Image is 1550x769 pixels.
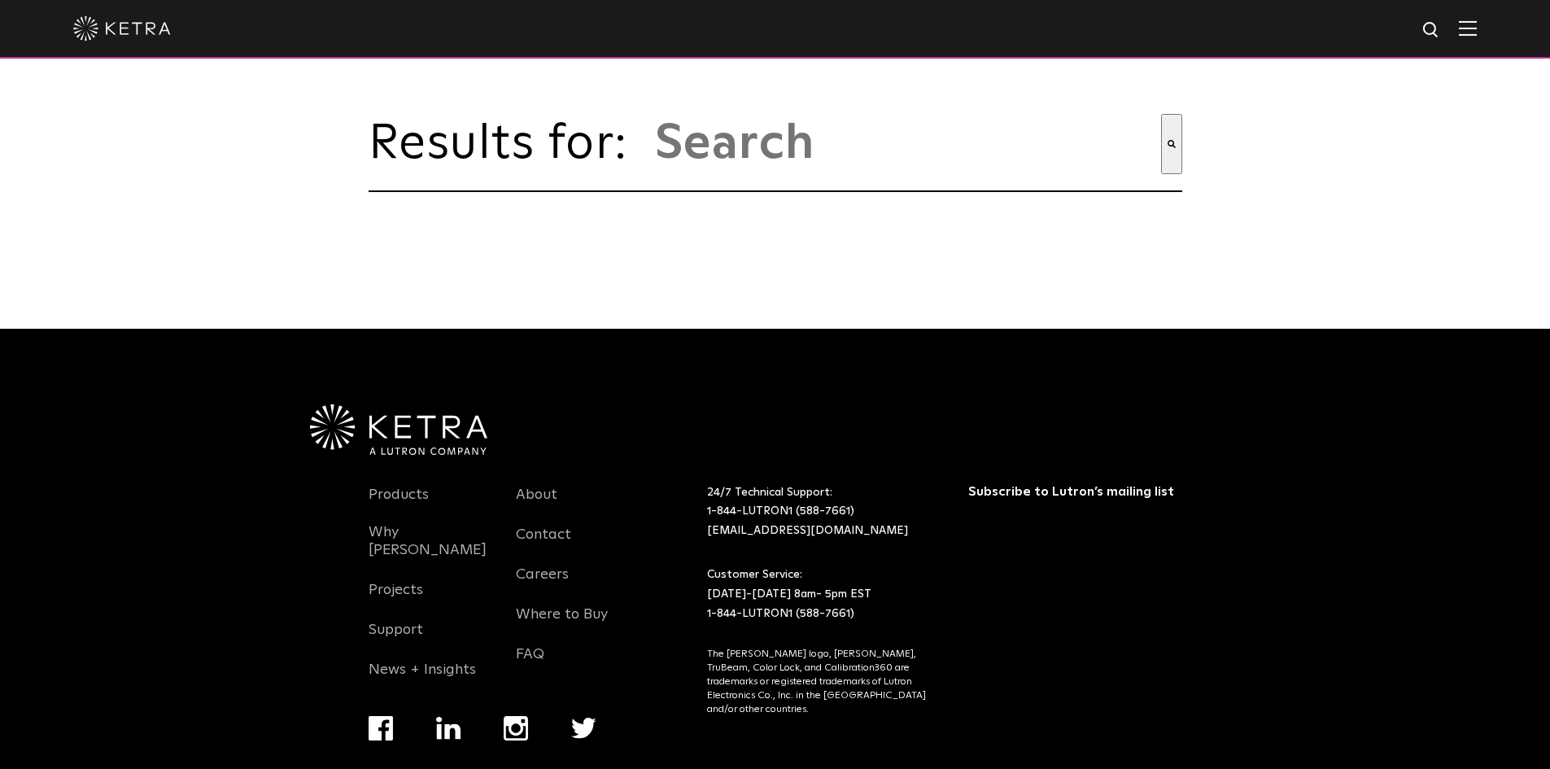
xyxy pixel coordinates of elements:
img: instagram [504,716,528,741]
p: Customer Service: [DATE]-[DATE] 8am- 5pm EST [707,566,928,623]
p: The [PERSON_NAME] logo, [PERSON_NAME], TruBeam, Color Lock, and Calibration360 are trademarks or ... [707,648,928,716]
img: ketra-logo-2019-white [73,16,171,41]
a: Support [369,621,423,658]
a: 1-844-LUTRON1 (588-7661) [707,608,854,619]
div: Navigation Menu [369,483,492,698]
a: 1-844-LUTRON1 (588-7661) [707,505,854,517]
a: Careers [516,566,569,603]
a: [EMAIL_ADDRESS][DOMAIN_NAME] [707,525,908,536]
button: Search [1161,114,1182,174]
h3: Subscribe to Lutron’s mailing list [968,483,1177,500]
a: Why [PERSON_NAME] [369,523,492,579]
a: Products [369,486,429,523]
a: Projects [369,581,423,618]
span: Results for: [369,120,645,168]
img: Hamburger%20Nav.svg [1459,20,1477,36]
img: twitter [571,718,596,739]
a: About [516,486,557,523]
img: linkedin [436,717,461,740]
img: search icon [1421,20,1442,41]
a: Contact [516,526,571,563]
div: Navigation Menu [516,483,640,683]
img: Ketra-aLutronCo_White_RGB [310,404,487,455]
input: This is a search field with an auto-suggest feature attached. [653,114,1161,174]
a: Where to Buy [516,605,608,643]
img: facebook [369,716,393,741]
p: 24/7 Technical Support: [707,483,928,541]
a: FAQ [516,645,544,683]
a: News + Insights [369,661,476,698]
